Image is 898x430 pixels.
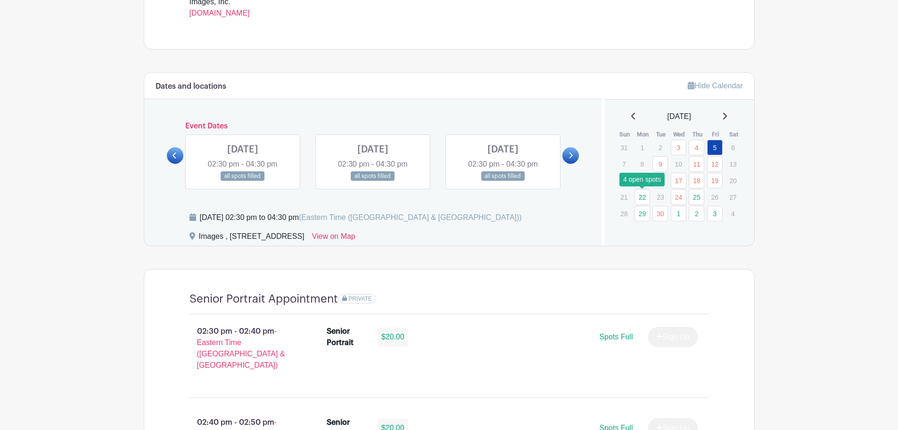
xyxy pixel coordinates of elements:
h6: Dates and locations [156,82,226,91]
span: [DATE] [667,111,691,122]
p: 2 [652,140,668,155]
a: 30 [652,206,668,221]
a: 18 [689,173,704,188]
a: 25 [689,189,704,205]
th: Mon [634,130,652,139]
div: $20.00 [378,328,408,346]
a: 4 [689,140,704,155]
h4: Senior Portrait Appointment [189,292,338,306]
a: 22 [634,189,650,205]
span: Spots Full [599,333,633,341]
p: 26 [707,190,723,204]
a: 5 [707,140,723,155]
th: Tue [652,130,670,139]
a: 3 [707,206,723,221]
p: 28 [616,206,632,221]
div: Senior Portrait [327,326,366,348]
div: Images , [STREET_ADDRESS] [199,231,305,246]
a: 24 [671,189,686,205]
div: 4 open spots [619,173,665,186]
a: 17 [671,173,686,188]
p: 13 [725,157,741,171]
a: Hide Calendar [688,82,742,90]
p: 27 [725,190,741,204]
p: 23 [652,190,668,204]
th: Thu [688,130,707,139]
a: 2 [689,206,704,221]
p: 7 [616,157,632,171]
th: Fri [707,130,725,139]
p: 1 [634,140,650,155]
a: 9 [652,156,668,172]
span: - Eastern Time ([GEOGRAPHIC_DATA] & [GEOGRAPHIC_DATA]) [197,327,285,369]
a: 19 [707,173,723,188]
p: 4 [725,206,741,221]
a: 12 [707,156,723,172]
p: 10 [671,157,686,171]
p: 21 [616,190,632,204]
p: 02:30 pm - 02:40 pm [174,322,312,375]
a: 1 [671,206,686,221]
a: [DOMAIN_NAME] [189,9,250,17]
th: Sun [616,130,634,139]
p: 20 [725,173,741,188]
div: [DATE] 02:30 pm to 04:30 pm [200,212,522,223]
p: 14 [616,173,632,188]
p: 8 [634,157,650,171]
a: 3 [671,140,686,155]
th: Wed [670,130,689,139]
h6: Event Dates [183,122,563,131]
span: PRIVATE [348,295,372,302]
p: 31 [616,140,632,155]
a: View on Map [312,231,355,246]
span: (Eastern Time ([GEOGRAPHIC_DATA] & [GEOGRAPHIC_DATA])) [299,213,522,221]
a: 11 [689,156,704,172]
p: 6 [725,140,741,155]
a: 29 [634,206,650,221]
th: Sat [725,130,743,139]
